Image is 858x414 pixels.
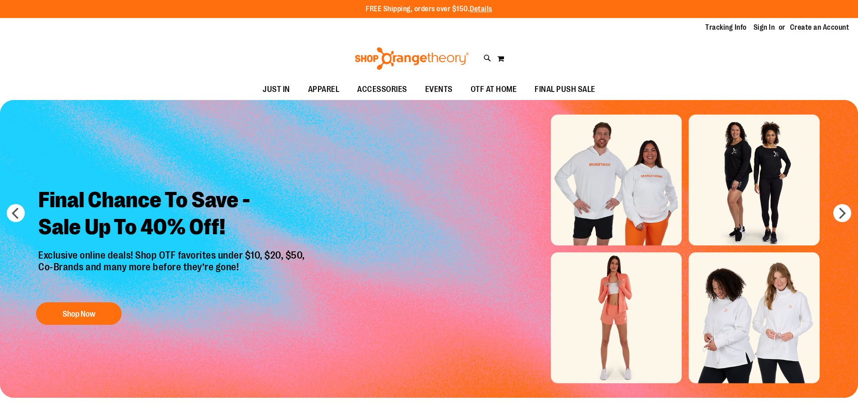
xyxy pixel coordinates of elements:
p: FREE Shipping, orders over $150. [366,4,492,14]
span: EVENTS [425,79,453,100]
span: APPAREL [308,79,340,100]
span: OTF AT HOME [471,79,517,100]
button: prev [7,204,25,222]
p: Exclusive online deals! Shop OTF favorites under $10, $20, $50, Co-Brands and many more before th... [32,250,314,294]
span: JUST IN [263,79,290,100]
a: Create an Account [790,23,849,32]
span: FINAL PUSH SALE [535,79,595,100]
a: Tracking Info [705,23,747,32]
button: next [833,204,851,222]
a: Details [470,5,492,13]
span: ACCESSORIES [357,79,407,100]
button: Shop Now [36,302,122,325]
a: Sign In [754,23,775,32]
img: Shop Orangetheory [354,47,470,70]
h2: Final Chance To Save - Sale Up To 40% Off! [32,180,314,250]
a: Final Chance To Save -Sale Up To 40% Off! Exclusive online deals! Shop OTF favorites under $10, $... [32,180,314,330]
